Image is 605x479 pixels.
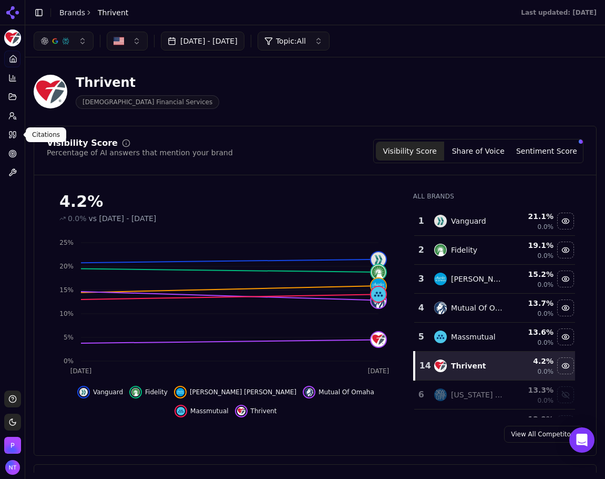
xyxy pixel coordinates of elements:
tr: 14thriventThrivent4.2%0.0%Hide thrivent data [414,352,575,381]
button: Show new york life data [557,386,574,403]
img: thrivent [237,407,245,415]
tr: 5massmutualMassmutual13.6%0.0%Hide massmutual data [414,323,575,352]
a: View All Competitors [504,426,583,443]
div: Thrivent [76,74,219,91]
div: Visibility Score [47,139,118,147]
button: Hide thrivent data [235,405,277,417]
button: Hide massmutual data [175,405,229,417]
tspan: 10% [59,310,74,317]
img: charles schwab [176,388,184,396]
img: vanguard [434,215,447,227]
span: 0.0% [538,252,554,260]
tr: 12.9%Show nationwide data [414,410,575,438]
div: 13.3 % [514,385,554,395]
div: [US_STATE] Life [451,390,505,400]
div: All Brands [413,192,575,201]
button: Sentiment Score [512,142,581,161]
span: Fidelity [145,388,168,396]
span: Thrivent [251,407,277,415]
div: Last updated: [DATE] [521,8,597,17]
div: Citations [26,127,66,142]
img: charles schwab [434,273,447,285]
tr: 4mutual of omahaMutual Of Omaha13.7%0.0%Hide mutual of omaha data [414,294,575,323]
button: Open user button [5,460,20,475]
img: fidelity [371,265,386,280]
img: vanguard [79,388,88,396]
span: [DEMOGRAPHIC_DATA] Financial Services [76,95,219,109]
span: Topic: All [276,36,306,46]
span: 0.0% [68,213,87,224]
div: Vanguard [451,216,486,226]
div: 14 [419,360,424,372]
div: 2 [418,244,424,256]
span: 0.0% [538,338,554,347]
div: [PERSON_NAME] [PERSON_NAME] [451,274,505,284]
img: US [114,36,124,46]
img: massmutual [177,407,185,415]
div: 5 [418,331,424,343]
div: 13.6 % [514,327,554,337]
button: Hide charles schwab data [174,386,296,398]
div: 19.1 % [514,240,554,251]
button: Hide mutual of omaha data [303,386,374,398]
img: massmutual [434,331,447,343]
button: Hide thrivent data [557,357,574,374]
tr: 2fidelityFidelity19.1%0.0%Hide fidelity data [414,236,575,265]
img: Nate Tower [5,460,20,475]
span: Mutual Of Omaha [319,388,374,396]
div: 13.7 % [514,298,554,308]
button: Hide vanguard data [557,213,574,229]
button: Share of Voice [444,142,512,161]
button: Hide mutual of omaha data [557,300,574,316]
img: massmutual [371,287,386,302]
button: Hide vanguard data [77,386,123,398]
button: Current brand: Thrivent [4,29,21,46]
img: fidelity [131,388,140,396]
div: 4.2 % [514,356,554,366]
img: vanguard [371,252,386,267]
div: 15.2 % [514,269,554,280]
span: 0.0% [538,367,554,376]
tspan: [DATE] [70,367,92,375]
div: 4 [418,302,424,314]
tspan: 20% [59,263,74,270]
button: Visibility Score [376,142,444,161]
button: Hide charles schwab data [557,271,574,287]
nav: breadcrumb [59,7,128,18]
div: 12.9 % [514,414,554,424]
button: Hide fidelity data [557,242,574,258]
span: vs [DATE] - [DATE] [89,213,157,224]
img: Thrivent [4,29,21,46]
tspan: 15% [59,286,74,294]
img: Thrivent [34,75,67,108]
div: 3 [418,273,424,285]
img: fidelity [434,244,447,256]
div: 6 [418,388,424,401]
span: [PERSON_NAME] [PERSON_NAME] [190,388,296,396]
span: 0.0% [538,396,554,405]
tr: 6new york life[US_STATE] Life13.3%0.0%Show new york life data [414,381,575,410]
img: new york life [434,388,447,401]
span: 0.0% [538,281,554,289]
tspan: [DATE] [368,367,389,375]
button: Open organization switcher [4,437,21,454]
tr: 3charles schwab[PERSON_NAME] [PERSON_NAME]15.2%0.0%Hide charles schwab data [414,265,575,294]
div: Open Intercom Messenger [569,427,594,453]
img: mutual of omaha [305,388,313,396]
span: Vanguard [93,388,123,396]
button: [DATE] - [DATE] [161,32,244,51]
div: Massmutual [451,332,496,342]
span: 0.0% [538,223,554,231]
a: Brands [59,8,85,17]
span: Thrivent [98,7,128,18]
tspan: 0% [64,357,74,365]
div: 4.2% [59,192,392,211]
div: 21.1 % [514,211,554,222]
div: 1 [418,215,424,227]
tr: 1vanguardVanguard21.1%0.0%Hide vanguard data [414,207,575,236]
button: Hide fidelity data [129,386,168,398]
tspan: 25% [59,239,74,246]
img: thrivent [371,332,386,347]
div: Fidelity [451,245,477,255]
button: Hide massmutual data [557,328,574,345]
